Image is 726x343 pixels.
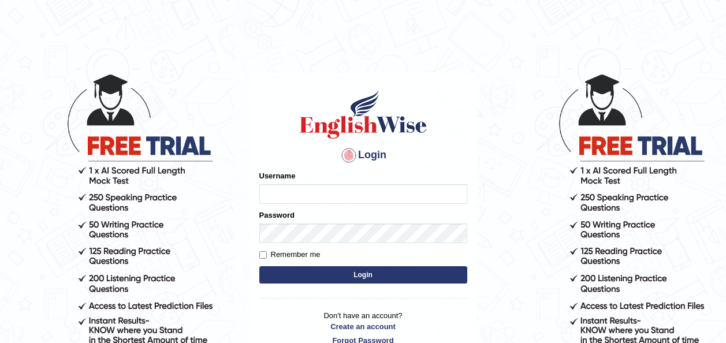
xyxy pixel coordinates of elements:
h4: Login [259,146,467,165]
input: Remember me [259,251,267,259]
a: Create an account [259,321,467,332]
label: Password [259,210,295,221]
label: Username [259,170,296,181]
label: Remember me [259,249,321,260]
button: Login [259,266,467,284]
img: Logo of English Wise sign in for intelligent practice with AI [297,88,429,140]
